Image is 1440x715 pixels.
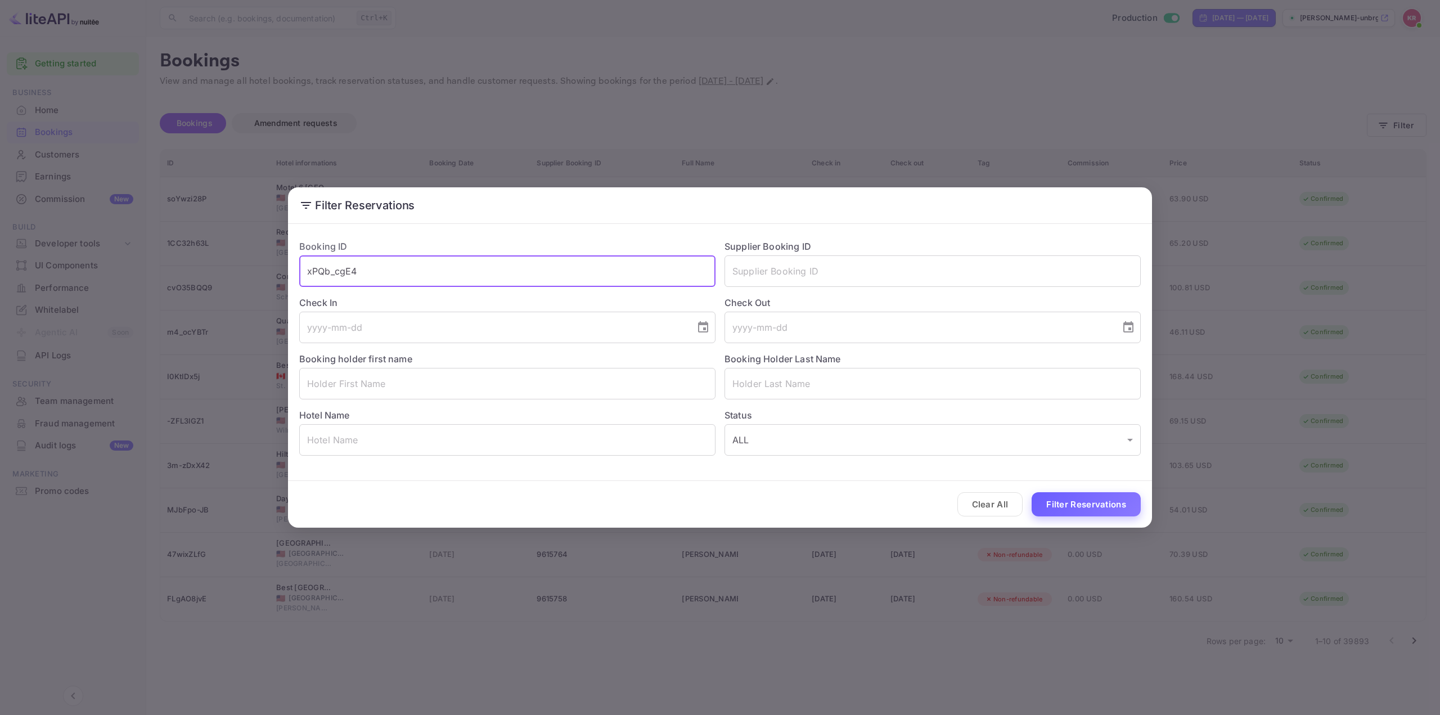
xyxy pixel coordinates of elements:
[299,255,715,287] input: Booking ID
[299,296,715,309] label: Check In
[724,408,1141,422] label: Status
[1117,316,1140,339] button: Choose date
[299,368,715,399] input: Holder First Name
[724,241,811,252] label: Supplier Booking ID
[299,410,350,421] label: Hotel Name
[299,353,412,365] label: Booking holder first name
[288,187,1152,223] h2: Filter Reservations
[724,353,841,365] label: Booking Holder Last Name
[299,241,348,252] label: Booking ID
[299,424,715,456] input: Hotel Name
[1032,492,1141,516] button: Filter Reservations
[692,316,714,339] button: Choose date
[724,312,1113,343] input: yyyy-mm-dd
[724,368,1141,399] input: Holder Last Name
[724,424,1141,456] div: ALL
[724,296,1141,309] label: Check Out
[724,255,1141,287] input: Supplier Booking ID
[957,492,1023,516] button: Clear All
[299,312,687,343] input: yyyy-mm-dd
